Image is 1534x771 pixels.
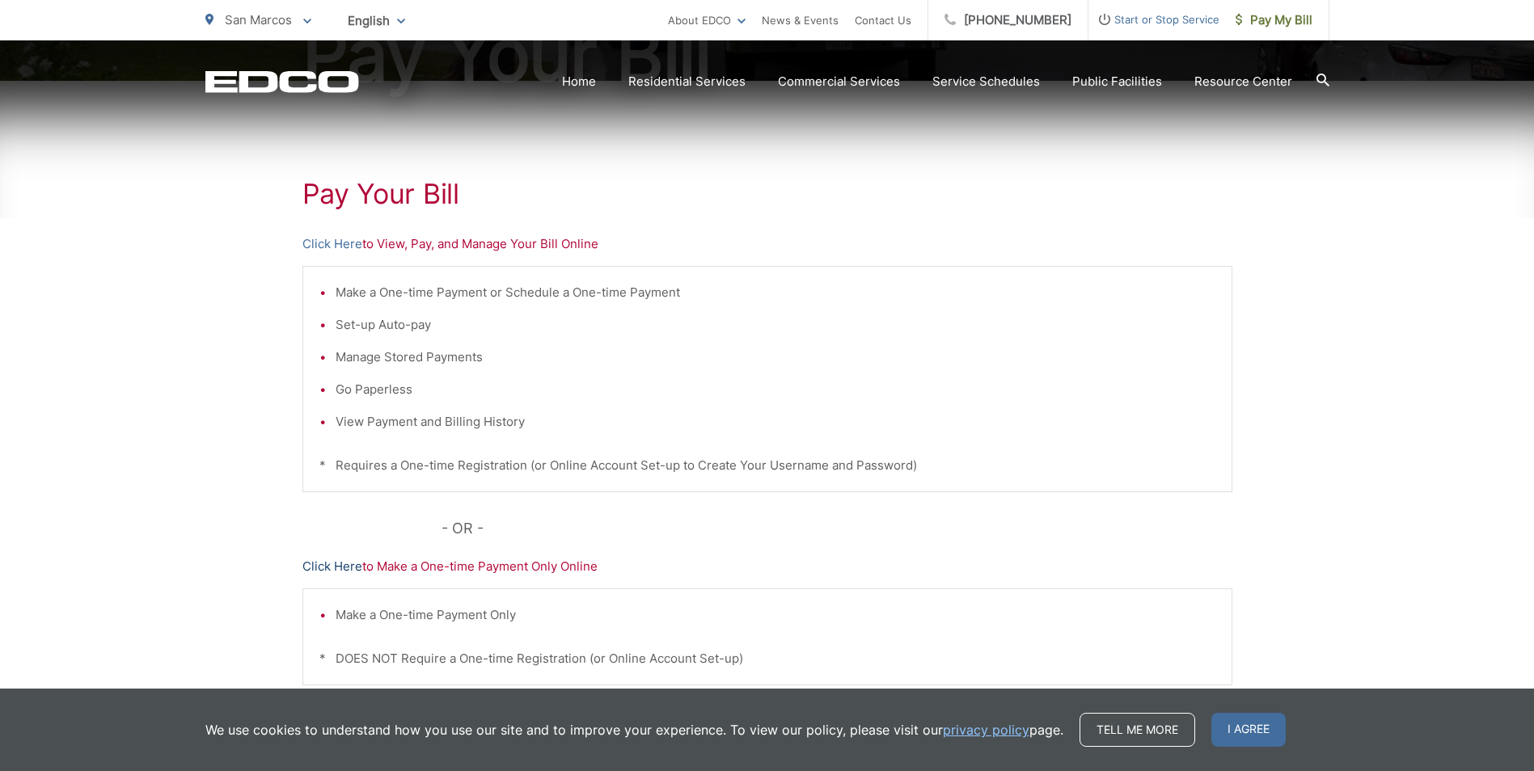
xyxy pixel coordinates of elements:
[668,11,746,30] a: About EDCO
[302,557,362,576] a: Click Here
[302,234,1232,254] p: to View, Pay, and Manage Your Bill Online
[302,234,362,254] a: Click Here
[302,557,1232,576] p: to Make a One-time Payment Only Online
[628,72,746,91] a: Residential Services
[336,605,1215,625] li: Make a One-time Payment Only
[302,178,1232,210] h1: Pay Your Bill
[319,649,1215,668] p: * DOES NOT Require a One-time Registration (or Online Account Set-up)
[336,412,1215,432] li: View Payment and Billing History
[562,72,596,91] a: Home
[1080,713,1195,747] a: Tell me more
[932,72,1040,91] a: Service Schedules
[1072,72,1162,91] a: Public Facilities
[762,11,839,30] a: News & Events
[855,11,911,30] a: Contact Us
[336,6,417,35] span: English
[336,380,1215,399] li: Go Paperless
[205,70,359,93] a: EDCD logo. Return to the homepage.
[1236,11,1312,30] span: Pay My Bill
[336,315,1215,335] li: Set-up Auto-pay
[1194,72,1292,91] a: Resource Center
[943,720,1029,739] a: privacy policy
[778,72,900,91] a: Commercial Services
[336,283,1215,302] li: Make a One-time Payment or Schedule a One-time Payment
[225,12,292,27] span: San Marcos
[205,720,1063,739] p: We use cookies to understand how you use our site and to improve your experience. To view our pol...
[319,456,1215,475] p: * Requires a One-time Registration (or Online Account Set-up to Create Your Username and Password)
[1211,713,1286,747] span: I agree
[442,516,1232,541] p: - OR -
[336,348,1215,367] li: Manage Stored Payments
